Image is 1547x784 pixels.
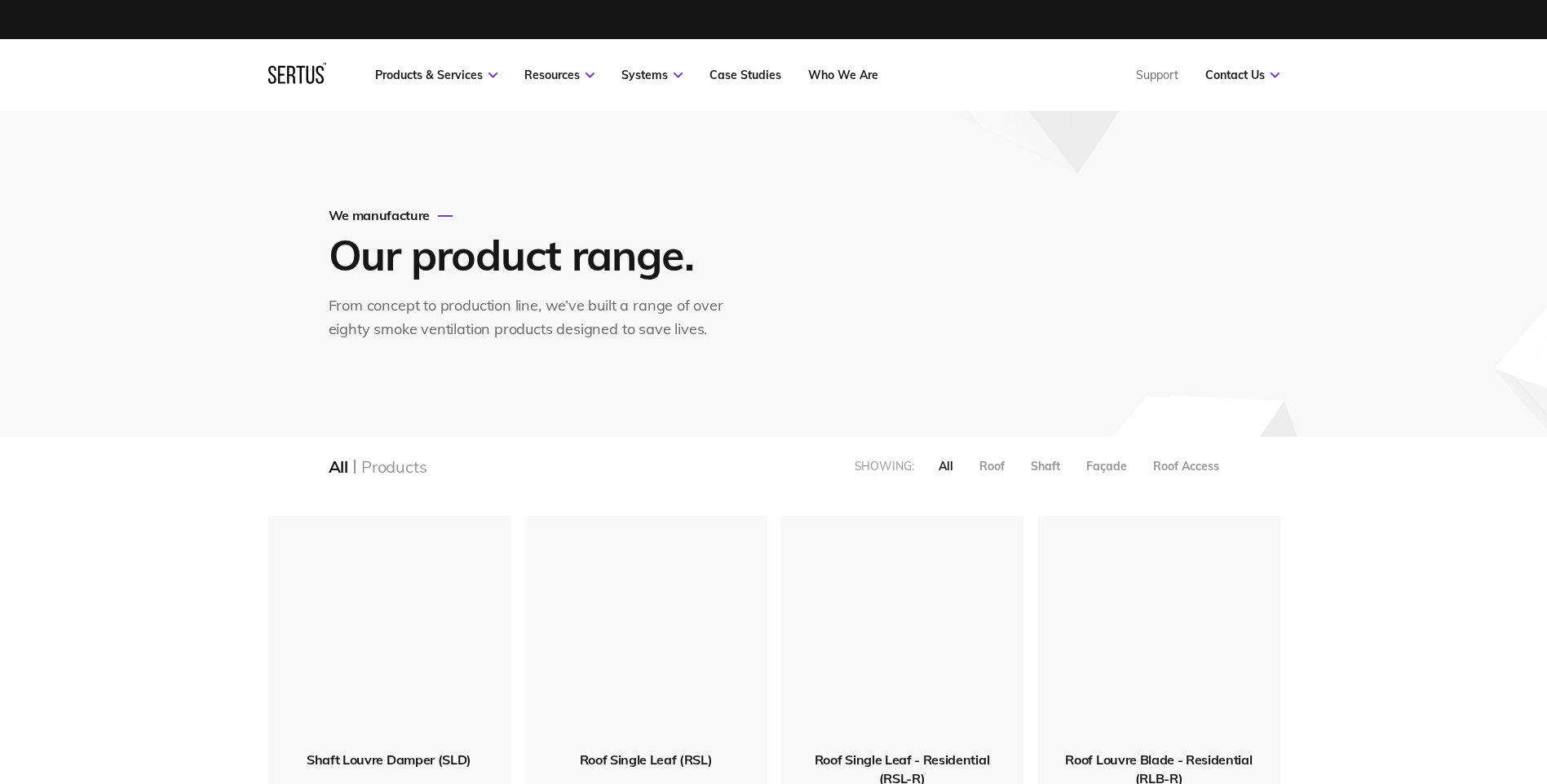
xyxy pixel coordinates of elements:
a: Case Studies [709,68,781,82]
div: Showing: [855,459,914,473]
a: Support [1136,68,1178,82]
a: Systems [621,68,683,82]
div: From concept to production line, we’ve built a range of over eighty smoke ventilation products de... [329,294,740,341]
div: Roof Access [1153,459,1219,473]
h1: Our product range. [329,228,736,281]
span: Shaft Louvre Damper (SLD) [307,751,471,768]
iframe: Chat Widget [1465,706,1547,784]
div: Products [361,456,427,477]
a: Contact Us [1205,68,1280,82]
div: All [939,459,953,473]
div: We manufacture [329,207,740,223]
span: Roof Single Leaf (RSL) [580,751,713,768]
a: Who We Are [808,68,878,82]
div: All [329,456,348,477]
a: Resources [524,68,594,82]
div: Roof [979,459,1005,473]
div: Shaft [1031,459,1060,473]
a: Products & Services [375,68,497,82]
div: Façade [1086,459,1127,473]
